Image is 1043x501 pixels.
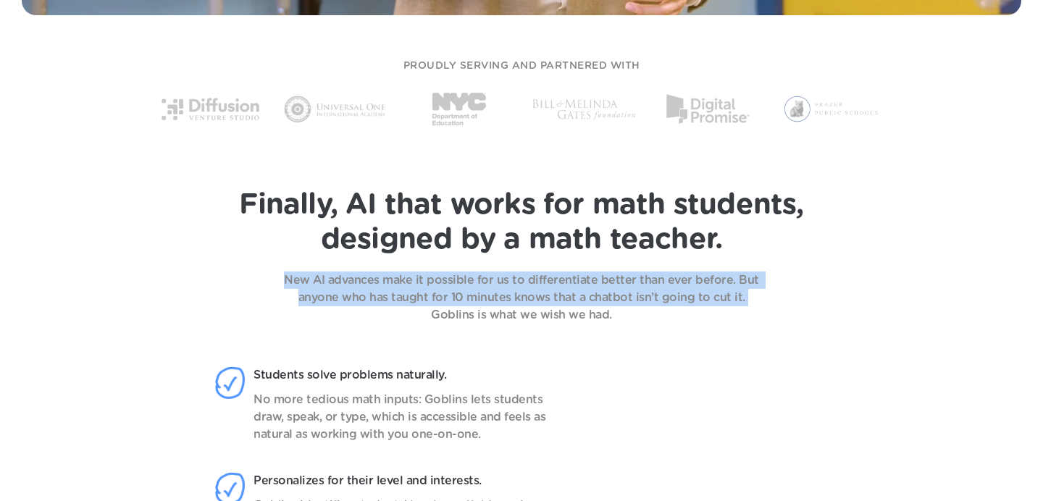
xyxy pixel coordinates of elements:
[254,472,548,489] p: Personalizes for their level and interests.
[321,225,722,254] span: designed by a math teacher.
[239,190,803,219] span: Finally, AI that works for math students,
[254,391,548,443] p: No more tedious math inputs: Goblins lets students draw, speak, or type, which is accessible and ...
[403,59,640,74] p: PROUDLY SERVING AND PARTNERED WITH
[268,271,775,324] p: New AI advances make it possible for us to differentiate better than ever before. But anyone who ...
[254,366,548,384] p: Students solve problems naturally.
